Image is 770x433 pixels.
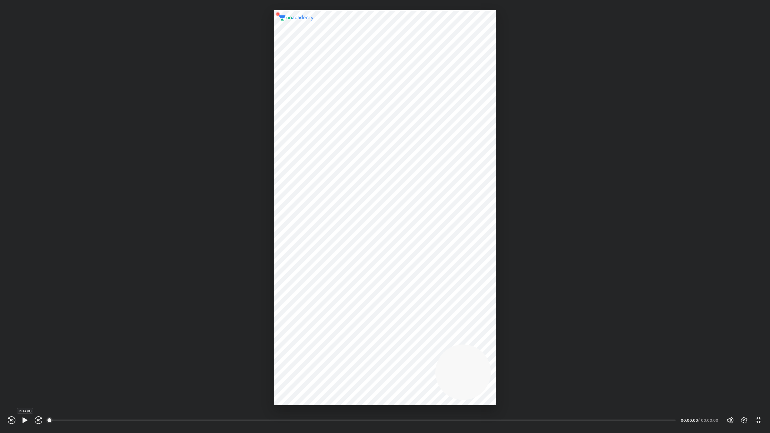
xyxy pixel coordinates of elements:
img: logo.2a7e12a2.svg [279,15,314,21]
img: wMgqJGBwKWe8AAAAABJRU5ErkJggg== [274,10,282,18]
div: / [698,418,700,422]
div: 00:00:00 [681,418,697,422]
div: 00:00:00 [701,418,719,422]
div: PLAY (K) [17,408,33,414]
